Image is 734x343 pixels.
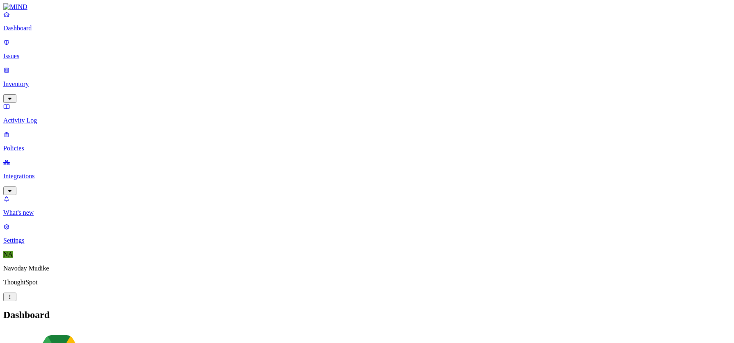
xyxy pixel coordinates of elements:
[3,80,731,88] p: Inventory
[3,265,731,272] p: Navoday Mudike
[3,173,731,180] p: Integrations
[3,159,731,194] a: Integrations
[3,223,731,244] a: Settings
[3,309,731,320] h2: Dashboard
[3,52,731,60] p: Issues
[3,209,731,216] p: What's new
[3,251,13,258] span: NA
[3,117,731,124] p: Activity Log
[3,103,731,124] a: Activity Log
[3,145,731,152] p: Policies
[3,11,731,32] a: Dashboard
[3,195,731,216] a: What's new
[3,131,731,152] a: Policies
[3,237,731,244] p: Settings
[3,279,731,286] p: ThoughtSpot
[3,3,731,11] a: MIND
[3,25,731,32] p: Dashboard
[3,39,731,60] a: Issues
[3,66,731,102] a: Inventory
[3,3,27,11] img: MIND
